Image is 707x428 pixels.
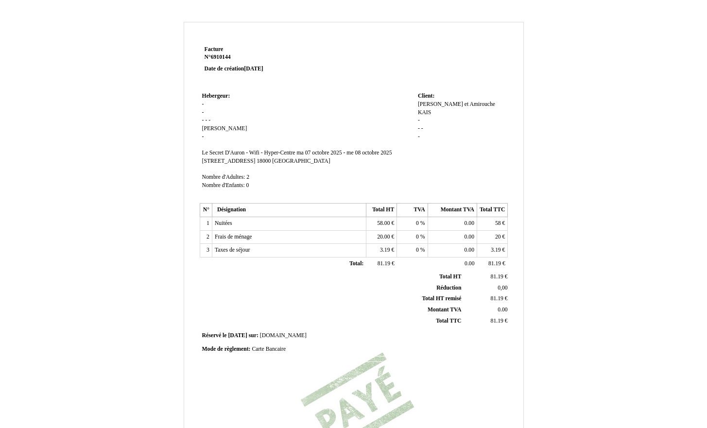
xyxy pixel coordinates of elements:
[488,260,501,267] span: 81.19
[436,285,461,291] span: Réduction
[439,274,461,280] span: Total HT
[498,285,507,291] span: 0,00
[202,93,230,99] span: Hebergeur:
[418,117,420,123] span: -
[257,158,271,164] span: 18000
[202,174,245,180] span: Nombre d'Adultes:
[495,220,501,226] span: 58
[477,230,508,244] td: €
[491,274,503,280] span: 81.19
[477,244,508,257] td: €
[200,204,212,217] th: N°
[498,307,507,313] span: 0.00
[422,295,461,302] span: Total HT remisé
[463,293,509,305] td: €
[272,158,330,164] span: [GEOGRAPHIC_DATA]
[477,217,508,231] td: €
[418,134,420,140] span: -
[202,150,295,156] span: Le Secret D'Auron - Wifi - Hyper-Centre
[491,247,500,253] span: 3.19
[366,217,397,231] td: €
[418,101,495,116] span: et Amirouche KAIS
[495,234,501,240] span: 20
[246,174,249,180] span: 2
[205,53,321,61] strong: N°
[436,318,461,324] span: Total TTC
[246,182,249,188] span: 0
[260,332,307,339] span: [DOMAIN_NAME]
[491,295,503,302] span: 81.19
[477,204,508,217] th: Total TTC
[397,230,428,244] td: %
[418,93,434,99] span: Client:
[416,247,419,253] span: 0
[378,260,390,267] span: 81.19
[463,315,509,326] td: €
[477,257,508,271] td: €
[366,257,397,271] td: €
[397,217,428,231] td: %
[397,244,428,257] td: %
[421,125,423,132] span: -
[418,101,463,107] span: [PERSON_NAME]
[205,46,224,52] span: Facture
[205,66,263,72] strong: Date de création
[366,244,397,257] td: €
[202,158,256,164] span: [STREET_ADDRESS]
[252,346,286,352] span: Carte Bancaire
[465,260,474,267] span: 0.00
[397,204,428,217] th: TVA
[212,204,366,217] th: Désignation
[215,220,232,226] span: Nuitées
[202,134,204,140] span: -
[428,307,461,313] span: Montant TVA
[215,234,252,240] span: Frais de ménage
[228,332,247,339] span: [DATE]
[416,220,419,226] span: 0
[202,346,251,352] span: Mode de règlement:
[215,247,250,253] span: Taxes de séjour
[202,117,204,123] span: -
[249,332,259,339] span: sur:
[349,260,363,267] span: Total:
[418,125,420,132] span: -
[244,66,263,72] span: [DATE]
[202,332,227,339] span: Réservé le
[208,117,210,123] span: -
[428,204,477,217] th: Montant TVA
[200,230,212,244] td: 2
[366,204,397,217] th: Total HT
[377,234,390,240] span: 20.00
[200,217,212,231] td: 1
[465,234,474,240] span: 0.00
[202,109,204,116] span: -
[296,150,392,156] span: ma 07 octobre 2025 - me 08 octobre 2025
[366,230,397,244] td: €
[491,318,503,324] span: 81.19
[465,247,474,253] span: 0.00
[202,101,204,107] span: -
[380,247,390,253] span: 3.19
[202,125,247,132] span: [PERSON_NAME]
[202,182,245,188] span: Nombre d'Enfants:
[205,117,207,123] span: -
[211,54,231,60] span: 6910144
[463,272,509,282] td: €
[416,234,419,240] span: 0
[465,220,474,226] span: 0.00
[200,244,212,257] td: 3
[377,220,390,226] span: 58.00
